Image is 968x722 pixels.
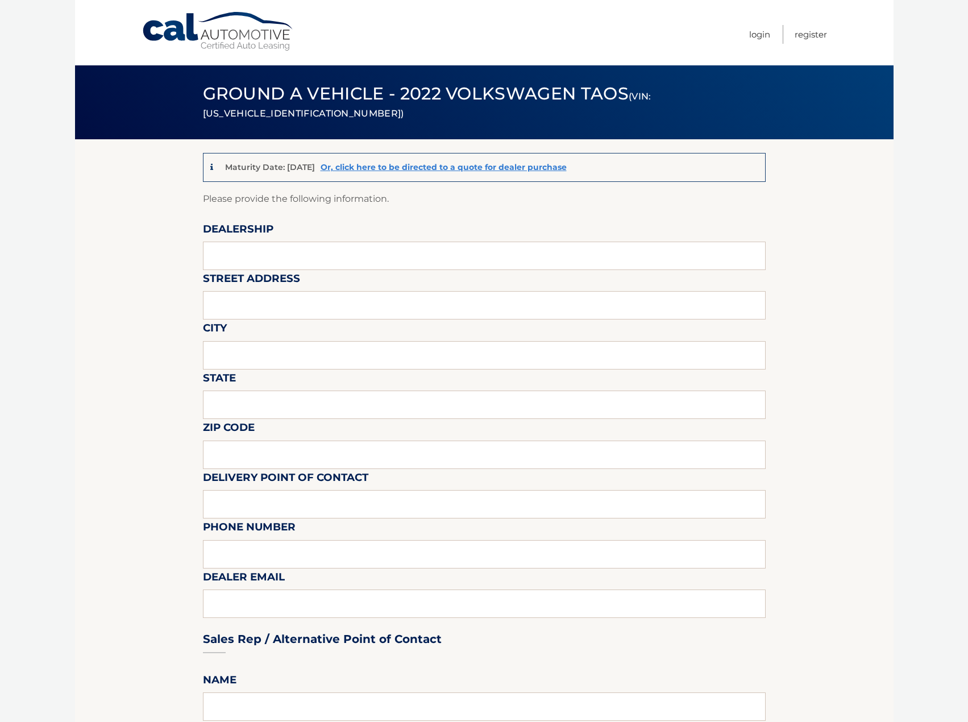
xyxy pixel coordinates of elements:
[203,191,766,207] p: Please provide the following information.
[203,419,255,440] label: Zip Code
[203,518,296,540] label: Phone Number
[203,632,442,646] h3: Sales Rep / Alternative Point of Contact
[203,671,236,692] label: Name
[203,370,236,391] label: State
[203,319,227,341] label: City
[203,270,300,291] label: Street Address
[321,162,567,172] a: Or, click here to be directed to a quote for dealer purchase
[749,25,770,44] a: Login
[203,469,368,490] label: Delivery Point of Contact
[203,221,273,242] label: Dealership
[203,569,285,590] label: Dealer Email
[203,83,651,121] span: Ground a Vehicle - 2022 Volkswagen Taos
[225,162,315,172] p: Maturity Date: [DATE]
[795,25,827,44] a: Register
[142,11,295,52] a: Cal Automotive
[203,91,651,119] small: (VIN: [US_VEHICLE_IDENTIFICATION_NUMBER])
